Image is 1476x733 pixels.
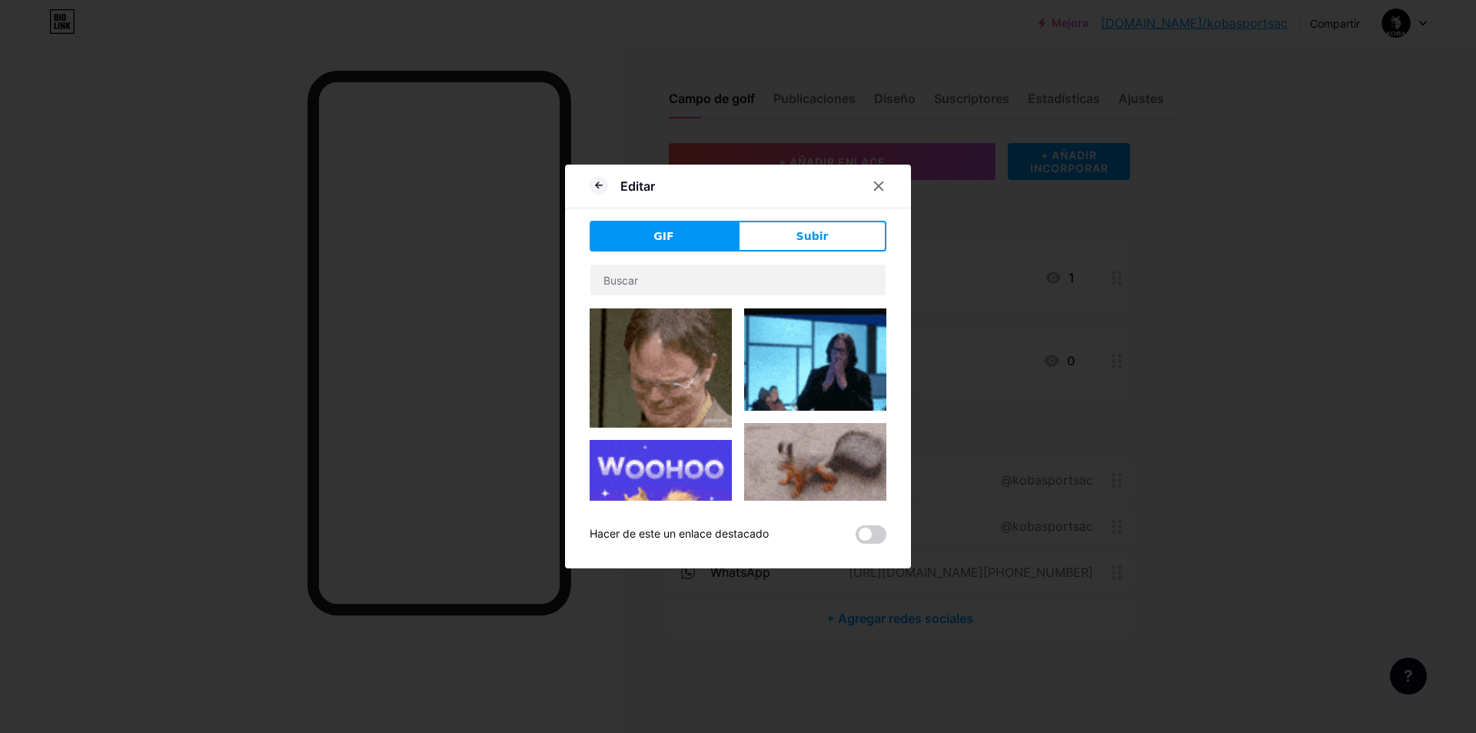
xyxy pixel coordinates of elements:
img: Gihpy [744,423,886,542]
button: Subir [738,221,886,252]
font: Editar [620,178,655,194]
img: Gihpy [590,308,732,428]
img: Gihpy [744,308,886,411]
font: GIF [653,230,673,242]
font: Hacer de este un enlace destacado [590,527,769,540]
button: GIF [590,221,738,252]
font: Subir [796,230,829,242]
input: Buscar [590,265,886,295]
img: Gihpy [590,440,732,582]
